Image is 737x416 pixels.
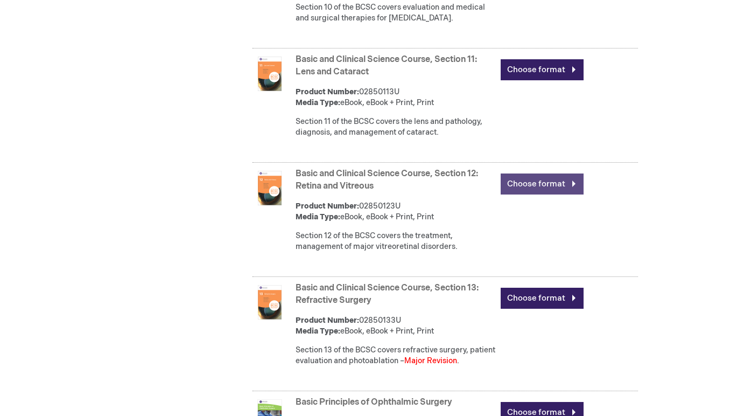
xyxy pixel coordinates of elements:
a: Basic Principles of Ophthalmic Surgery [296,397,452,407]
strong: Product Number: [296,87,359,96]
a: Basic and Clinical Science Course, Section 12: Retina and Vitreous [296,169,478,191]
strong: Media Type: [296,212,340,221]
a: Basic and Clinical Science Course, Section 11: Lens and Cataract [296,54,477,77]
strong: Media Type: [296,98,340,107]
strong: Media Type: [296,327,340,336]
strong: Product Number: [296,316,359,325]
div: Section 10 of the BCSC covers evaluation and medical and surgical therapies for [MEDICAL_DATA]. [296,2,495,24]
font: Major Revision [404,356,457,365]
div: 02850133U eBook, eBook + Print, Print [296,315,495,337]
a: Choose format [501,174,584,195]
a: Choose format [501,288,584,309]
div: Section 12 of the BCSC covers the treatment, management of major vitreoretinal disorders. [296,231,495,252]
div: Section 11 of the BCSC covers the lens and pathology, diagnosis, and management of cataract. [296,116,495,138]
img: Basic and Clinical Science Course, Section 12: Retina and Vitreous [252,171,287,205]
img: Basic and Clinical Science Course, Section 11: Lens and Cataract [252,57,287,91]
strong: Product Number: [296,202,359,211]
img: Basic and Clinical Science Course, Section 13: Refractive Surgery [252,285,287,320]
div: 02850113U eBook, eBook + Print, Print [296,87,495,108]
div: Section 13 of the BCSC covers refractive surgery, patient evaluation and photoablation – . [296,345,495,366]
a: Choose format [501,59,584,80]
div: 02850123U eBook, eBook + Print, Print [296,201,495,223]
a: Basic and Clinical Science Course, Section 13: Refractive Surgery [296,283,479,306]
